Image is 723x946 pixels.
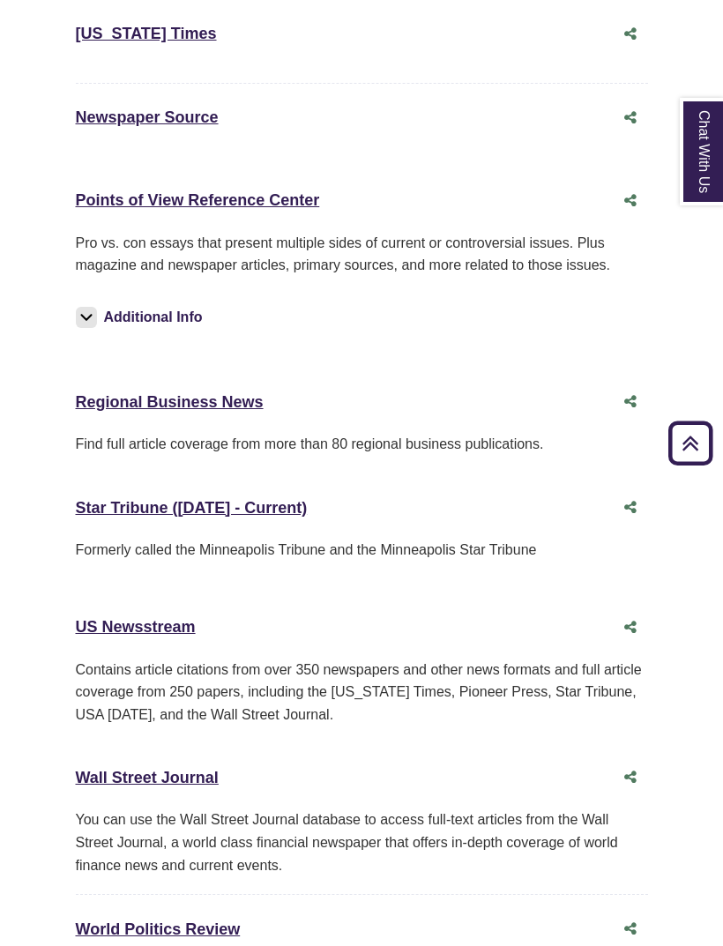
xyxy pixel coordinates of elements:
[613,385,648,419] button: Share this database
[613,184,648,218] button: Share this database
[76,659,648,726] div: Contains article citations from over 350 newspapers and other news formats and full article cover...
[76,25,217,42] a: [US_STATE] Times
[613,491,648,525] button: Share this database
[613,101,648,135] button: Share this database
[613,912,648,946] button: Share this database
[76,618,196,636] a: US Newsstream
[76,499,308,517] a: Star Tribune ([DATE] - Current)
[76,191,320,209] a: Points of View Reference Center
[613,761,648,794] button: Share this database
[76,769,219,786] a: Wall Street Journal
[76,393,264,411] a: Regional Business News
[76,108,219,126] a: Newspaper Source
[76,920,241,938] a: World Politics Review
[662,431,719,455] a: Back to Top
[76,808,648,876] div: You can use the Wall Street Journal database to access full-text articles from the Wall Street Jo...
[613,18,648,51] button: Share this database
[76,232,648,277] p: Pro vs. con essays that present multiple sides of current or controversial issues. Plus magazine ...
[76,433,648,456] div: Find full article coverage from more than 80 regional business publications.
[613,611,648,644] button: Share this database
[76,539,648,562] p: Formerly called the Minneapolis Tribune and the Minneapolis Star Tribune
[76,305,208,330] button: Additional Info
